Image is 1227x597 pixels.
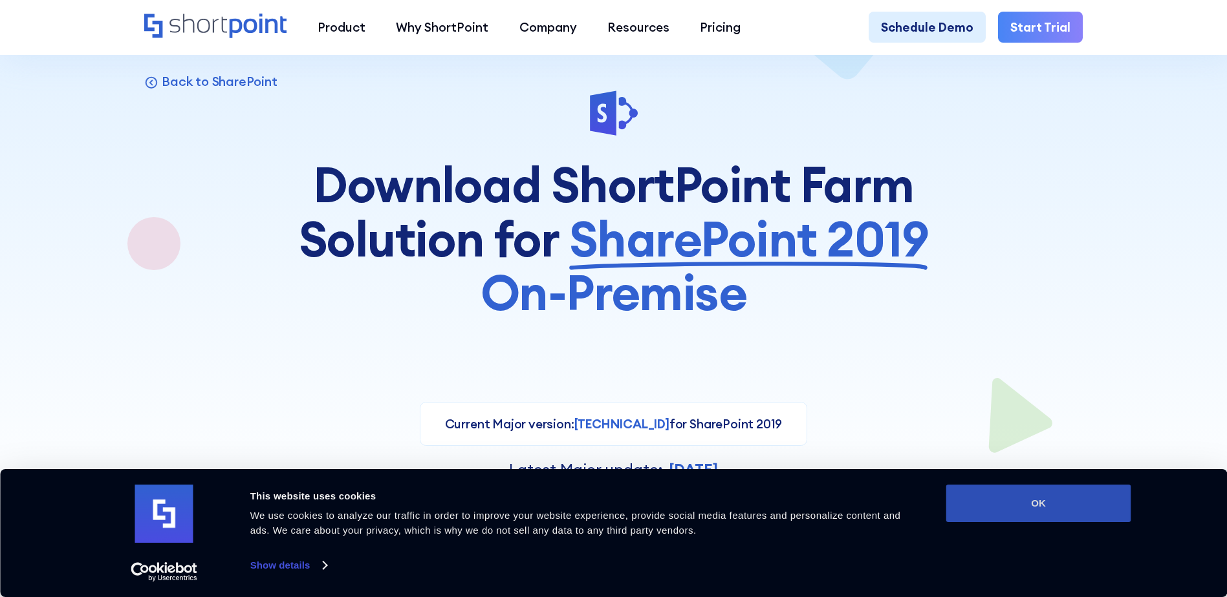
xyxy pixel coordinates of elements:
a: Home [144,14,287,40]
span: [TECHNICAL_ID] [574,416,669,432]
a: Why ShortPoint [381,12,504,42]
p: Latest Major update: [509,458,663,481]
p: Back to SharePoint [162,73,277,90]
a: Usercentrics Cookiebot - opens in a new window [107,562,221,581]
div: Product [318,18,365,36]
span: We use cookies to analyze our traffic in order to improve your website experience, provide social... [250,510,901,536]
img: logo [135,485,193,543]
a: Back to SharePoint [144,73,277,90]
a: Show details [250,556,327,575]
div: Company [519,18,577,36]
a: Resources [592,12,684,42]
a: Product [302,12,380,42]
span: On-Premise [481,266,747,319]
div: This website uses cookies [250,488,917,504]
a: Pricing [685,12,756,42]
a: Start Trial [998,12,1083,42]
div: Why ShortPoint [396,18,488,36]
span: Solution for [299,212,559,266]
a: Schedule Demo [869,12,986,42]
a: Company [504,12,592,42]
button: OK [946,485,1131,522]
strong: [DATE] [669,459,718,479]
span: SharePoint 2019 [569,212,928,266]
p: Current Major version: for SharePoint 2019 [445,415,783,433]
div: Resources [607,18,669,36]
h1: Download ShortPoint Farm [292,158,936,319]
div: Pricing [700,18,741,36]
